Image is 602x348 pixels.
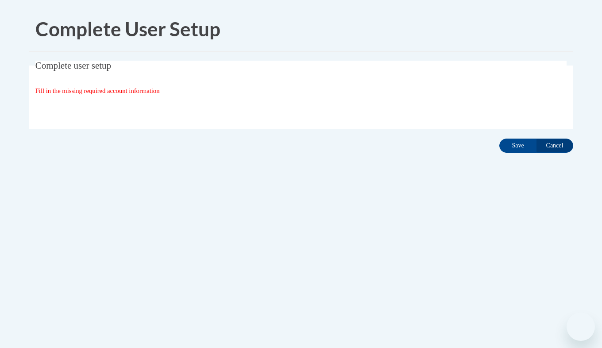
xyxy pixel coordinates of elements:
input: Cancel [536,139,573,153]
span: Complete User Setup [35,17,220,40]
input: Save [499,139,536,153]
span: Fill in the missing required account information [35,87,160,94]
iframe: Button to launch messaging window [567,313,595,341]
span: Complete user setup [35,60,111,71]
